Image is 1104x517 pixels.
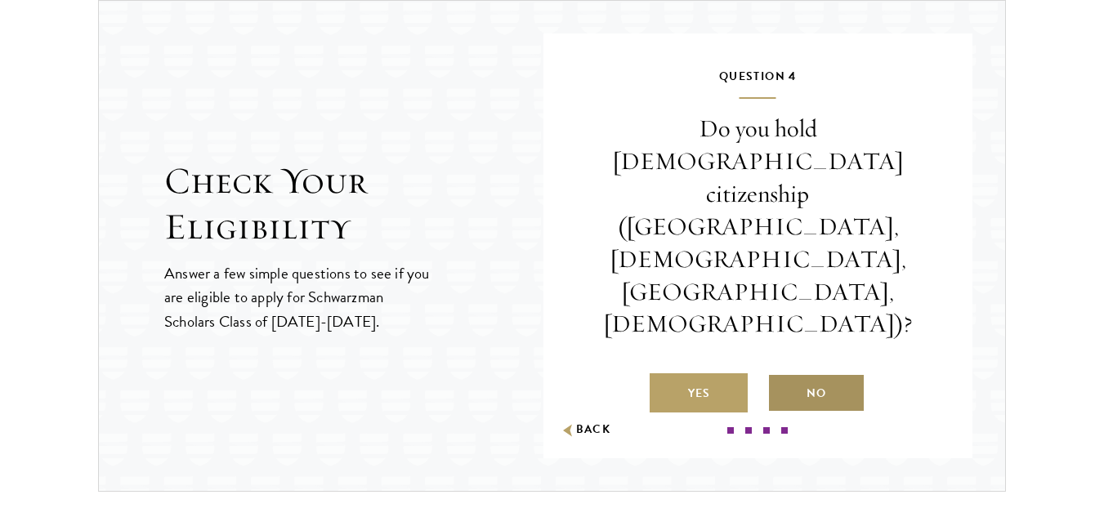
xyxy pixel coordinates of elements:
[592,66,924,99] h5: Question 4
[650,373,748,412] label: Yes
[164,261,431,332] p: Answer a few simple questions to see if you are eligible to apply for Schwarzman Scholars Class o...
[560,421,611,439] button: Back
[592,113,924,341] p: Do you hold [DEMOGRAPHIC_DATA] citizenship ([GEOGRAPHIC_DATA], [DEMOGRAPHIC_DATA], [GEOGRAPHIC_DA...
[767,373,865,412] label: No
[164,158,543,250] h2: Check Your Eligibility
